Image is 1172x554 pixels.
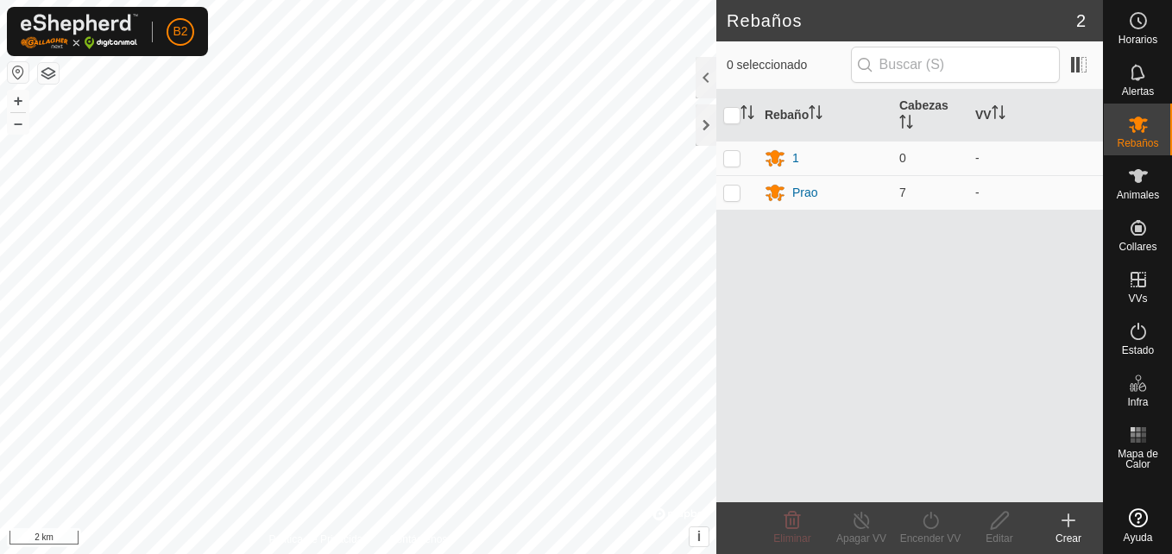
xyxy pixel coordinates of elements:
div: Crear [1034,531,1103,546]
button: Restablecer Mapa [8,62,28,83]
img: Logo Gallagher [21,14,138,49]
span: 0 seleccionado [727,56,851,74]
span: VVs [1128,293,1147,304]
span: Eliminar [773,532,810,545]
div: Apagar VV [827,531,896,546]
span: Collares [1118,242,1156,252]
div: 1 [792,149,799,167]
span: Ayuda [1124,532,1153,543]
td: - [968,175,1103,210]
span: 0 [899,151,906,165]
span: Infra [1127,397,1148,407]
th: VV [968,90,1103,142]
a: Ayuda [1104,501,1172,550]
button: Capas del Mapa [38,63,59,84]
span: Estado [1122,345,1154,356]
span: Rebaños [1117,138,1158,148]
input: Buscar (S) [851,47,1060,83]
th: Rebaño [758,90,892,142]
p-sorticon: Activar para ordenar [809,108,822,122]
span: B2 [173,22,187,41]
div: Encender VV [896,531,965,546]
a: Política de Privacidad [269,532,369,547]
p-sorticon: Activar para ordenar [992,108,1005,122]
p-sorticon: Activar para ordenar [899,117,913,131]
button: + [8,91,28,111]
span: 2 [1076,8,1086,34]
th: Cabezas [892,90,968,142]
button: – [8,113,28,134]
span: i [697,529,701,544]
button: i [690,527,709,546]
td: - [968,141,1103,175]
span: Mapa de Calor [1108,449,1168,469]
span: 7 [899,186,906,199]
h2: Rebaños [727,10,1076,31]
span: Horarios [1118,35,1157,45]
p-sorticon: Activar para ordenar [740,108,754,122]
div: Editar [965,531,1034,546]
span: Animales [1117,190,1159,200]
div: Prao [792,184,818,202]
a: Contáctenos [389,532,447,547]
span: Alertas [1122,86,1154,97]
